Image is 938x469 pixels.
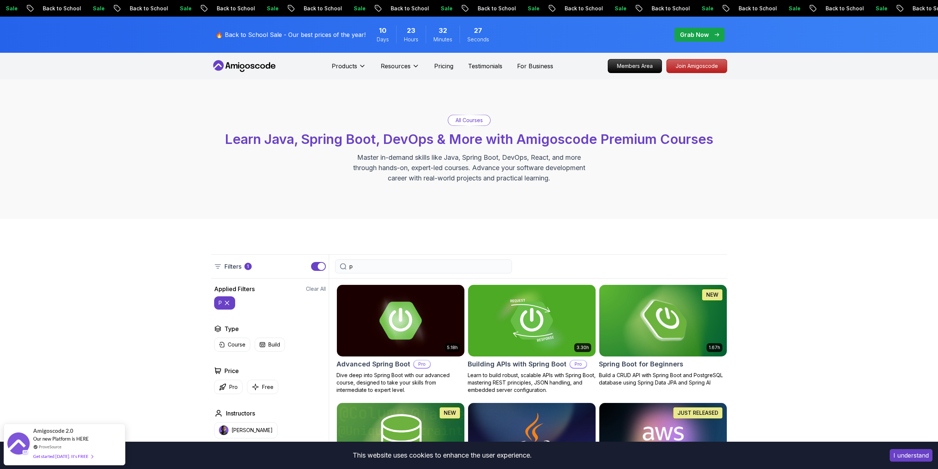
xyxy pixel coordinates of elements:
[818,5,868,12] p: Back to School
[414,361,430,368] p: Pro
[228,341,245,348] p: Course
[262,383,273,391] p: Free
[337,285,464,356] img: Advanced Spring Boot card
[890,449,932,462] button: Accept cookies
[337,372,465,394] p: Dive deep into Spring Boot with our advanced course, designed to take your skills from intermedia...
[172,5,196,12] p: Sale
[706,291,718,299] p: NEW
[557,5,607,12] p: Back to School
[35,5,86,12] p: Back to School
[599,359,683,369] h2: Spring Boot for Beginners
[346,5,370,12] p: Sale
[39,444,62,450] a: ProveSource
[377,36,389,43] span: Days
[247,380,278,394] button: Free
[231,427,273,434] p: [PERSON_NAME]
[224,324,239,333] h2: Type
[599,285,727,356] img: Spring Boot for Beginners card
[259,5,283,12] p: Sale
[349,263,507,270] input: Search Java, React, Spring boot ...
[214,296,235,310] button: p
[517,62,553,70] a: For Business
[781,5,805,12] p: Sale
[33,452,93,461] div: Get started [DATE]. It's FREE
[226,409,255,418] h2: Instructors
[383,5,433,12] p: Back to School
[332,62,357,70] p: Products
[306,285,326,293] button: Clear All
[468,372,596,394] p: Learn to build robust, scalable APIs with Spring Boot, mastering REST principles, JSON handling, ...
[407,25,415,36] span: 23 Hours
[456,117,483,124] p: All Courses
[381,62,411,70] p: Resources
[467,36,489,43] span: Seconds
[680,30,709,39] p: Grab Now
[468,284,596,394] a: Building APIs with Spring Boot card3.30hBuilding APIs with Spring BootProLearn to build robust, s...
[229,383,238,391] p: Pro
[6,447,879,463] div: This website uses cookies to enhance the user experience.
[433,36,452,43] span: Minutes
[216,30,366,39] p: 🔥 Back to School Sale - Our best prices of the year!
[219,425,229,435] img: instructor img
[214,422,278,438] button: instructor img[PERSON_NAME]
[214,380,243,394] button: Pro
[209,5,259,12] p: Back to School
[7,432,29,456] img: provesource social proof notification image
[607,5,631,12] p: Sale
[439,25,447,36] span: 32 Minutes
[404,36,418,43] span: Hours
[444,409,456,417] p: NEW
[447,345,458,351] p: 5.18h
[122,5,172,12] p: Back to School
[337,359,410,369] h2: Advanced Spring Boot
[576,345,589,351] p: 3.30h
[255,338,285,352] button: Build
[666,59,727,73] a: Join Amigoscode
[247,263,249,269] p: 1
[709,345,720,351] p: 1.67h
[468,285,596,356] img: Building APIs with Spring Boot card
[214,284,255,293] h2: Applied Filters
[434,62,453,70] a: Pricing
[296,5,346,12] p: Back to School
[33,436,89,442] span: Our new Platform is HERE
[224,262,241,271] p: Filters
[33,427,73,435] span: Amigoscode 2.0
[474,25,482,36] span: 27 Seconds
[224,366,239,375] h2: Price
[468,359,566,369] h2: Building APIs with Spring Boot
[433,5,457,12] p: Sale
[731,5,781,12] p: Back to School
[677,409,718,417] p: JUST RELEASED
[470,5,520,12] p: Back to School
[86,5,109,12] p: Sale
[694,5,718,12] p: Sale
[345,152,593,183] p: Master in-demand skills like Java, Spring Boot, DevOps, React, and more through hands-on, expert-...
[599,284,727,386] a: Spring Boot for Beginners card1.67hNEWSpring Boot for BeginnersBuild a CRUD API with Spring Boot ...
[608,59,662,73] a: Members Area
[468,62,502,70] a: Testimonials
[868,5,892,12] p: Sale
[381,62,419,76] button: Resources
[570,361,586,368] p: Pro
[644,5,694,12] p: Back to School
[225,131,713,147] span: Learn Java, Spring Boot, DevOps & More with Amigoscode Premium Courses
[268,341,280,348] p: Build
[332,62,366,76] button: Products
[214,338,250,352] button: Course
[599,372,727,386] p: Build a CRUD API with Spring Boot and PostgreSQL database using Spring Data JPA and Spring AI
[520,5,544,12] p: Sale
[337,284,465,394] a: Advanced Spring Boot card5.18hAdvanced Spring BootProDive deep into Spring Boot with our advanced...
[379,25,387,36] span: 10 Days
[219,299,222,307] p: p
